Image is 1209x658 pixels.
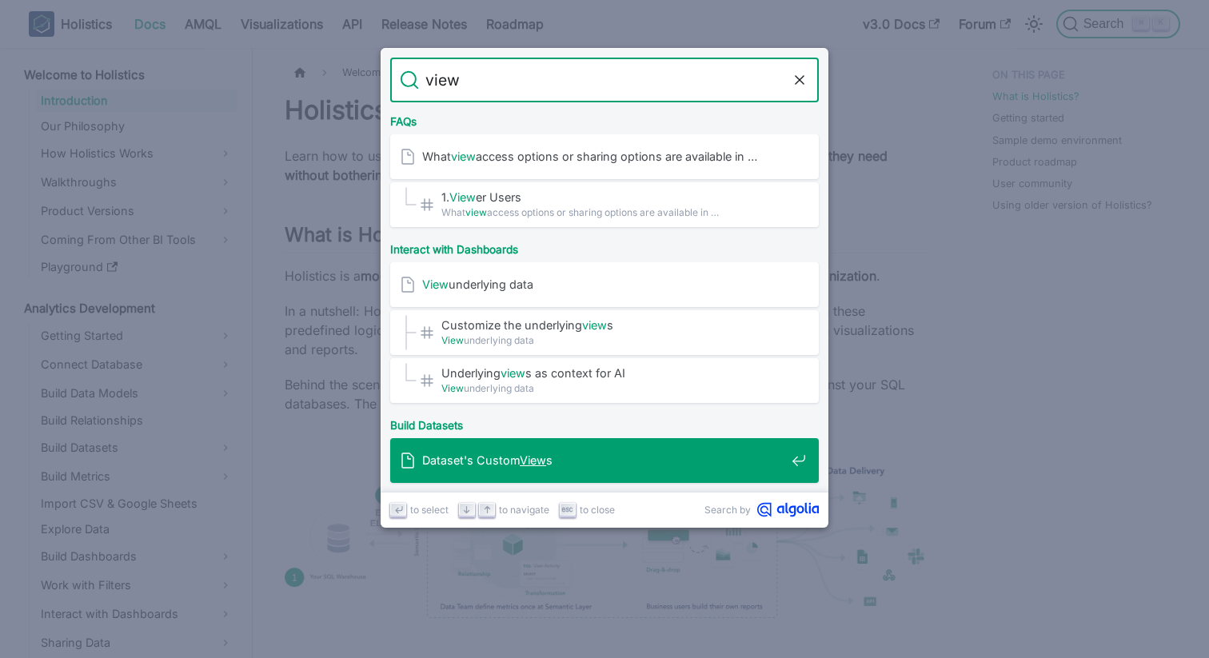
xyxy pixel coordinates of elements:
[390,438,819,483] a: Dataset's CustomViews
[449,190,476,204] mark: View
[441,189,785,205] span: 1. er Users​
[387,406,822,438] div: Build Datasets
[441,334,464,346] mark: View
[422,149,785,164] span: What access options or sharing options are available in …
[481,504,493,516] svg: Arrow up
[520,453,546,467] mark: View
[441,317,785,333] span: Customize the underlying s​
[582,318,607,332] mark: view
[580,502,615,517] span: to close
[441,333,785,348] span: underlying data
[561,504,573,516] svg: Escape key
[387,102,822,134] div: FAQs
[757,502,819,517] svg: Algolia
[390,262,819,307] a: Viewunderlying data
[451,150,476,163] mark: view
[441,382,464,394] mark: View
[390,134,819,179] a: Whatviewaccess options or sharing options are available in …
[390,310,819,355] a: Customize the underlyingviews​Viewunderlying data
[387,230,822,262] div: Interact with Dashboards
[422,453,785,468] span: Dataset's Custom s
[465,206,487,218] mark: view
[422,277,449,291] mark: View
[410,502,449,517] span: to select
[422,277,785,292] span: underlying data
[501,366,525,380] mark: view
[441,365,785,381] span: Underlying s as context for AI​
[704,502,751,517] span: Search by
[441,381,785,396] span: underlying data
[419,58,790,102] input: Search docs
[387,486,822,518] div: Migrating Objects
[393,504,405,516] svg: Enter key
[390,182,819,227] a: 1.Viewer Users​Whatviewaccess options or sharing options are available in …
[390,358,819,403] a: Underlyingviews as context for AI​Viewunderlying data
[790,70,809,90] button: Clear the query
[704,502,819,517] a: Search byAlgolia
[461,504,473,516] svg: Arrow down
[441,205,785,220] span: What access options or sharing options are available in …
[499,502,549,517] span: to navigate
